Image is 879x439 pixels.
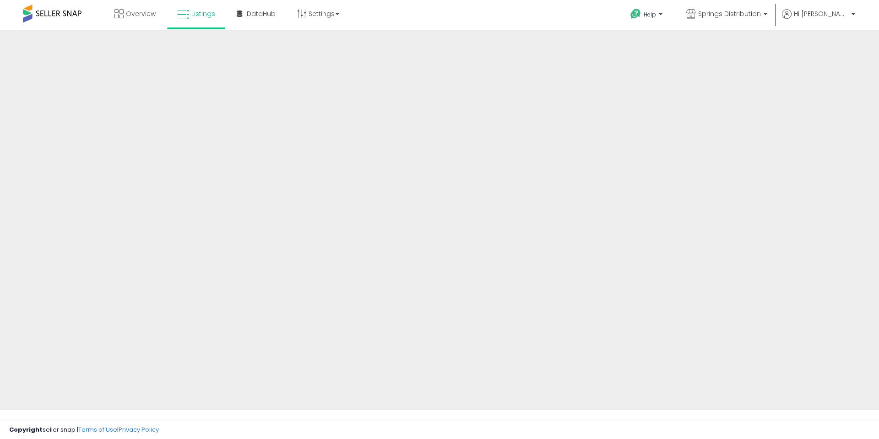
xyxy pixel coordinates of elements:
span: Hi [PERSON_NAME] [794,9,849,18]
a: Hi [PERSON_NAME] [782,9,855,30]
span: Help [644,11,656,18]
span: Overview [126,9,156,18]
i: Get Help [630,8,641,20]
span: Listings [191,9,215,18]
span: Springs Distribution [698,9,761,18]
span: DataHub [247,9,276,18]
a: Help [623,1,672,30]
